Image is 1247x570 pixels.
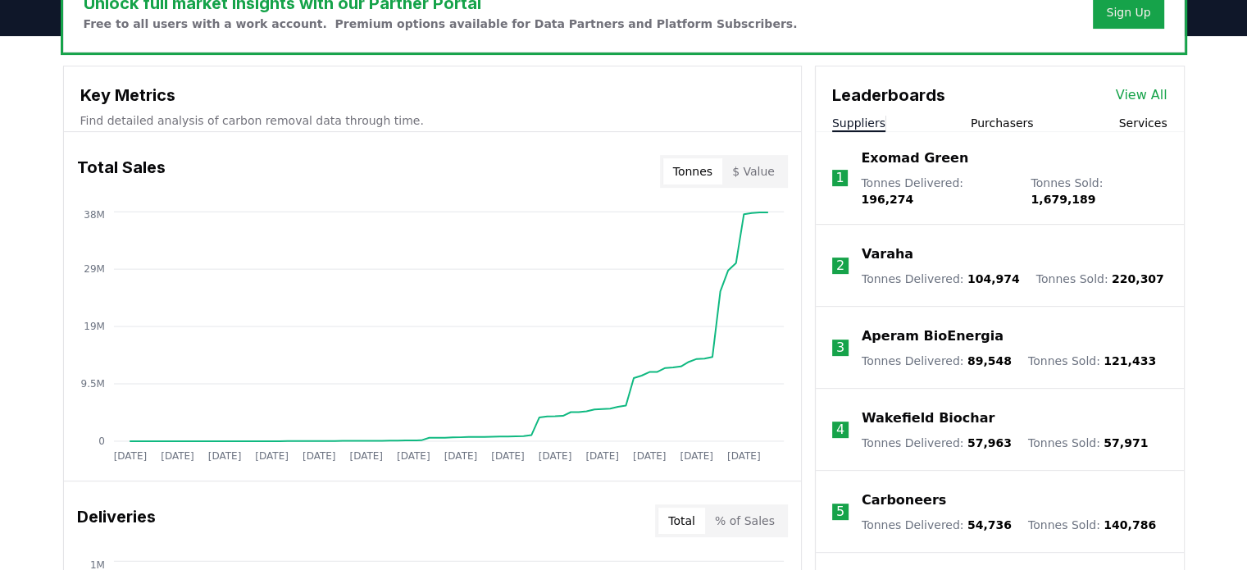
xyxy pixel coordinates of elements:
[585,450,619,462] tspan: [DATE]
[80,378,104,390] tspan: 9.5M
[658,508,705,534] button: Total
[444,450,477,462] tspan: [DATE]
[1031,193,1095,206] span: 1,679,189
[862,408,994,428] a: Wakefield Biochar
[836,256,844,276] p: 2
[1028,435,1148,451] p: Tonnes Sold :
[836,420,844,440] p: 4
[967,354,1012,367] span: 89,548
[84,321,105,332] tspan: 19M
[84,16,798,32] p: Free to all users with a work account. Premium options available for Data Partners and Platform S...
[1028,517,1156,533] p: Tonnes Sold :
[680,450,713,462] tspan: [DATE]
[84,209,105,221] tspan: 38M
[862,326,1004,346] a: Aperam BioEnergia
[1106,4,1150,21] a: Sign Up
[255,450,289,462] tspan: [DATE]
[832,83,945,107] h3: Leaderboards
[862,353,1012,369] p: Tonnes Delivered :
[663,158,722,185] button: Tonnes
[1118,115,1167,131] button: Services
[491,450,525,462] tspan: [DATE]
[836,502,844,522] p: 5
[1036,271,1164,287] p: Tonnes Sold :
[80,83,785,107] h3: Key Metrics
[836,338,844,358] p: 3
[207,450,241,462] tspan: [DATE]
[1104,354,1156,367] span: 121,433
[397,450,430,462] tspan: [DATE]
[861,148,968,168] a: Exomad Green
[727,450,761,462] tspan: [DATE]
[77,504,156,537] h3: Deliveries
[967,436,1012,449] span: 57,963
[1104,436,1148,449] span: 57,971
[861,193,913,206] span: 196,274
[705,508,785,534] button: % of Sales
[862,435,1012,451] p: Tonnes Delivered :
[77,155,166,188] h3: Total Sales
[861,175,1014,207] p: Tonnes Delivered :
[862,490,946,510] a: Carboneers
[832,115,885,131] button: Suppliers
[89,559,104,570] tspan: 1M
[967,518,1012,531] span: 54,736
[1028,353,1156,369] p: Tonnes Sold :
[538,450,571,462] tspan: [DATE]
[98,435,105,447] tspan: 0
[967,272,1020,285] span: 104,974
[161,450,194,462] tspan: [DATE]
[1116,85,1167,105] a: View All
[862,271,1020,287] p: Tonnes Delivered :
[633,450,667,462] tspan: [DATE]
[862,517,1012,533] p: Tonnes Delivered :
[862,244,913,264] a: Varaha
[84,263,105,275] tspan: 29M
[722,158,785,185] button: $ Value
[1031,175,1167,207] p: Tonnes Sold :
[971,115,1034,131] button: Purchasers
[80,112,785,129] p: Find detailed analysis of carbon removal data through time.
[835,168,844,188] p: 1
[1112,272,1164,285] span: 220,307
[113,450,147,462] tspan: [DATE]
[1104,518,1156,531] span: 140,786
[349,450,383,462] tspan: [DATE]
[303,450,336,462] tspan: [DATE]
